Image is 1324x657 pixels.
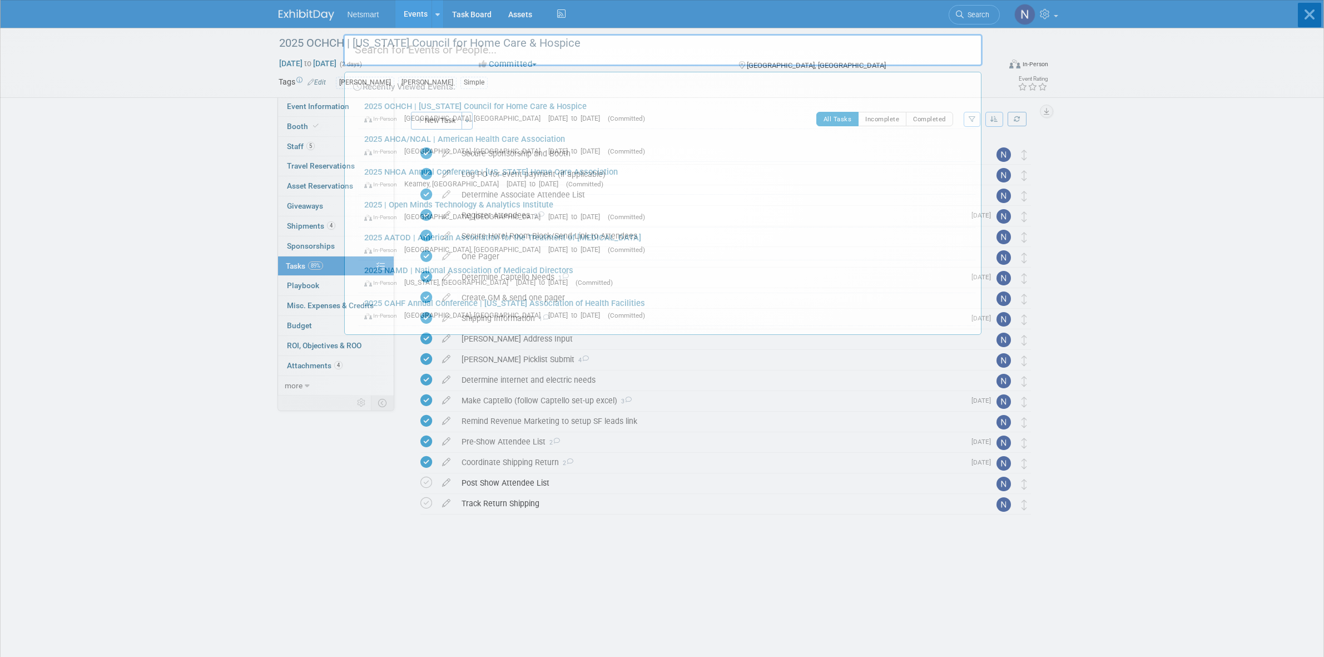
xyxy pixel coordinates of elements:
span: In-Person [364,115,402,122]
span: [DATE] to [DATE] [548,245,606,254]
span: In-Person [364,246,402,254]
a: 2025 NAMD | National Association of Medicaid Directors In-Person [US_STATE], [GEOGRAPHIC_DATA] [D... [359,260,975,293]
input: Search for Events or People... [343,34,983,66]
span: [DATE] to [DATE] [548,311,606,319]
span: (Committed) [566,180,603,188]
a: 2025 NHCA Annual Conference | [US_STATE] Home Care Association In-Person Kearney, [GEOGRAPHIC_DAT... [359,162,975,194]
a: 2025 AHCA/NCAL | American Health Care Association In-Person [GEOGRAPHIC_DATA], [GEOGRAPHIC_DATA] ... [359,129,975,161]
span: In-Person [364,181,402,188]
span: (Committed) [608,115,645,122]
span: In-Person [364,148,402,155]
a: 2025 | Open Minds Technology & Analytics Institute In-Person [GEOGRAPHIC_DATA], [GEOGRAPHIC_DATA]... [359,195,975,227]
span: [DATE] to [DATE] [548,213,606,221]
a: 2025 AATOD | American Association for the Treatment of [MEDICAL_DATA] In-Person [GEOGRAPHIC_DATA]... [359,228,975,260]
span: [GEOGRAPHIC_DATA], [GEOGRAPHIC_DATA] [404,213,546,221]
span: In-Person [364,312,402,319]
span: Kearney, [GEOGRAPHIC_DATA] [404,180,504,188]
span: (Committed) [608,213,645,221]
a: 2025 CAHF Annual Conference | [US_STATE] Association of Health Facilities In-Person [GEOGRAPHIC_D... [359,293,975,325]
span: [DATE] to [DATE] [548,147,606,155]
span: [GEOGRAPHIC_DATA], [GEOGRAPHIC_DATA] [404,311,546,319]
span: [GEOGRAPHIC_DATA], [GEOGRAPHIC_DATA] [404,147,546,155]
span: (Committed) [608,147,645,155]
span: In-Person [364,279,402,286]
span: [GEOGRAPHIC_DATA], [GEOGRAPHIC_DATA] [404,114,546,122]
a: 2025 OCHCH | [US_STATE] Council for Home Care & Hospice In-Person [GEOGRAPHIC_DATA], [GEOGRAPHIC_... [359,96,975,129]
span: (Committed) [608,246,645,254]
span: [DATE] to [DATE] [516,278,573,286]
span: (Committed) [608,312,645,319]
span: [US_STATE], [GEOGRAPHIC_DATA] [404,278,514,286]
span: (Committed) [576,279,613,286]
span: [DATE] to [DATE] [507,180,564,188]
div: Recently Viewed Events: [350,72,975,96]
span: [GEOGRAPHIC_DATA], [GEOGRAPHIC_DATA] [404,245,546,254]
span: [DATE] to [DATE] [548,114,606,122]
span: In-Person [364,214,402,221]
